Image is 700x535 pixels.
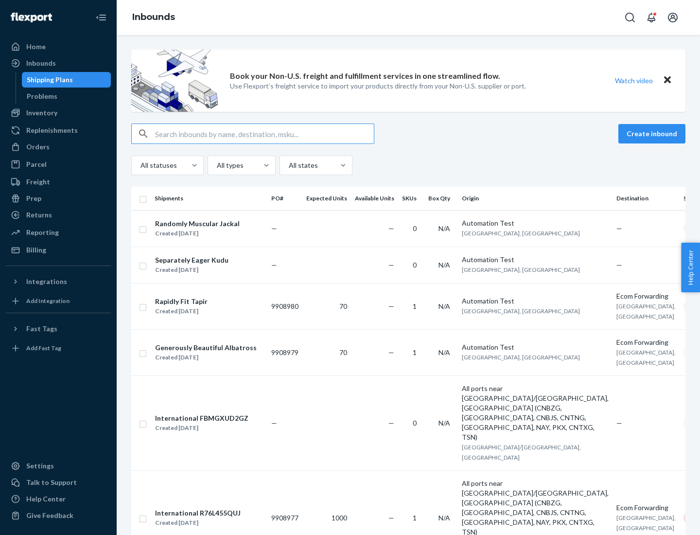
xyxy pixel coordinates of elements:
a: Inbounds [132,12,175,22]
span: 1 [413,302,417,310]
span: — [271,224,277,232]
a: Add Fast Tag [6,340,111,356]
a: Help Center [6,491,111,507]
div: Home [26,42,46,52]
input: All statuses [140,160,140,170]
div: Randomly Muscular Jackal [155,219,240,229]
span: 70 [339,348,347,357]
span: [GEOGRAPHIC_DATA]/[GEOGRAPHIC_DATA], [GEOGRAPHIC_DATA] [462,444,581,461]
div: Replenishments [26,125,78,135]
span: — [616,224,622,232]
span: [GEOGRAPHIC_DATA], [GEOGRAPHIC_DATA] [462,307,580,315]
div: Separately Eager Kudu [155,255,228,265]
a: Prep [6,191,111,206]
div: Integrations [26,277,67,286]
a: Freight [6,174,111,190]
div: International R76L455QUJ [155,508,241,518]
div: Automation Test [462,296,609,306]
div: Automation Test [462,342,609,352]
button: Watch video [609,73,659,88]
span: — [388,514,394,522]
button: Create inbound [618,124,685,143]
div: Shipping Plans [27,75,73,85]
th: Origin [458,187,612,210]
div: Created [DATE] [155,306,208,316]
a: Inventory [6,105,111,121]
div: Prep [26,194,41,203]
div: Ecom Forwarding [616,503,676,513]
p: Book your Non-U.S. freight and fulfillment services in one streamlined flow. [230,71,500,82]
span: [GEOGRAPHIC_DATA], [GEOGRAPHIC_DATA] [616,303,676,320]
div: Billing [26,245,46,255]
span: N/A [438,419,450,427]
div: International FBMGXUD2GZ [155,413,248,423]
div: Help Center [26,494,66,504]
button: Open account menu [663,8,682,27]
th: Destination [612,187,680,210]
span: 1 [413,514,417,522]
span: N/A [438,348,450,357]
span: — [616,419,622,427]
input: All states [288,160,289,170]
th: Shipments [151,187,267,210]
button: Give Feedback [6,508,111,523]
div: Generously Beautiful Albatross [155,343,257,353]
span: — [388,348,394,357]
span: — [388,419,394,427]
button: Help Center [681,243,700,292]
div: Automation Test [462,218,609,228]
th: PO# [267,187,302,210]
div: Ecom Forwarding [616,291,676,301]
div: Created [DATE] [155,229,240,238]
span: 0 [413,224,417,232]
th: Available Units [351,187,398,210]
span: — [388,302,394,310]
th: Box Qty [424,187,458,210]
a: Replenishments [6,123,111,138]
td: 9908980 [267,283,302,329]
a: Parcel [6,157,111,172]
span: 1000 [332,514,347,522]
input: Search inbounds by name, destination, msku... [155,124,374,143]
button: Close [661,73,674,88]
div: Parcel [26,160,47,169]
th: SKUs [398,187,424,210]
div: Inbounds [26,58,56,68]
span: 70 [339,302,347,310]
ol: breadcrumbs [124,3,183,32]
div: Ecom Forwarding [616,338,676,347]
span: 1 [413,348,417,357]
div: Give Feedback [26,511,73,520]
div: Talk to Support [26,478,77,487]
input: All types [216,160,217,170]
span: N/A [438,261,450,269]
div: Rapidly Fit Tapir [155,297,208,306]
span: — [616,261,622,269]
button: Close Navigation [91,8,111,27]
span: N/A [438,224,450,232]
span: — [271,261,277,269]
span: [GEOGRAPHIC_DATA], [GEOGRAPHIC_DATA] [616,514,676,532]
a: Home [6,39,111,54]
div: Created [DATE] [155,265,228,275]
button: Fast Tags [6,321,111,337]
div: Created [DATE] [155,423,248,433]
div: Returns [26,210,52,220]
div: Fast Tags [26,324,57,334]
span: 0 [413,261,417,269]
div: Settings [26,461,54,471]
a: Settings [6,458,111,474]
span: N/A [438,302,450,310]
div: Created [DATE] [155,518,241,528]
span: N/A [438,514,450,522]
a: Orders [6,139,111,155]
button: Integrations [6,274,111,289]
div: Freight [26,177,50,187]
div: Problems [27,91,57,101]
p: Use Flexport’s freight service to import your products directly from your Non-U.S. supplier or port. [230,81,526,91]
button: Open Search Box [620,8,640,27]
button: Open notifications [642,8,661,27]
a: Reporting [6,225,111,240]
div: Add Fast Tag [26,344,61,352]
